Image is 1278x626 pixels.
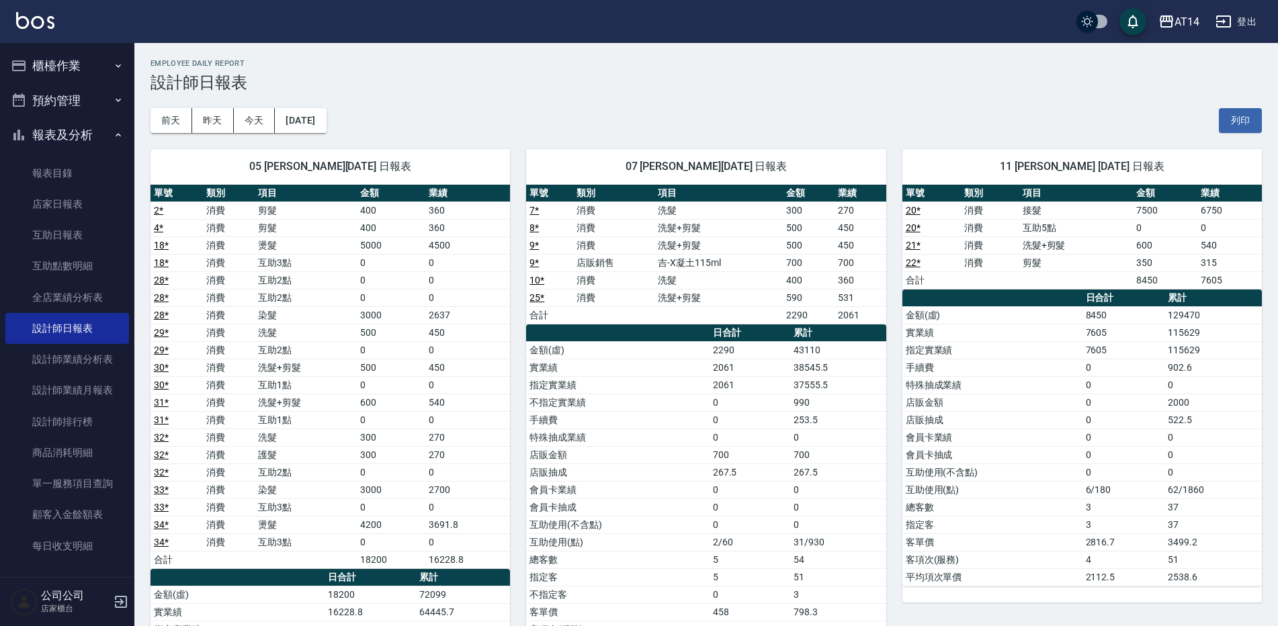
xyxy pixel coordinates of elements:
th: 業績 [835,185,886,202]
td: 540 [1197,236,1262,254]
td: 互助3點 [255,254,356,271]
button: 客戶管理 [5,567,129,602]
td: 115629 [1164,341,1262,359]
td: 0 [425,498,511,516]
td: 7605 [1082,324,1164,341]
td: 護髮 [255,446,356,463]
span: 05 [PERSON_NAME][DATE] 日報表 [167,160,494,173]
h5: 公司公司 [41,589,110,602]
td: 64445.7 [416,603,510,621]
td: 剪髮 [255,202,356,219]
td: 指定實業績 [526,376,709,394]
td: 450 [835,219,886,236]
td: 54 [790,551,886,568]
td: 7605 [1197,271,1262,289]
td: 18200 [325,586,416,603]
td: 300 [357,429,425,446]
span: 07 [PERSON_NAME][DATE] 日報表 [542,160,869,173]
td: 253.5 [790,411,886,429]
td: 消費 [203,219,255,236]
td: 458 [710,603,790,621]
td: 5000 [357,236,425,254]
td: 消費 [203,271,255,289]
td: 燙髮 [255,516,356,533]
td: 267.5 [790,463,886,481]
td: 7500 [1133,202,1197,219]
button: 預約管理 [5,83,129,118]
td: 6750 [1197,202,1262,219]
td: 129470 [1164,306,1262,324]
td: 互助使用(不含點) [902,463,1082,481]
a: 店家日報表 [5,189,129,220]
button: 櫃檯作業 [5,48,129,83]
td: 客單價 [902,533,1082,551]
td: 平均項次單價 [902,568,1082,586]
button: 報表及分析 [5,118,129,152]
td: 350 [1133,254,1197,271]
td: 300 [357,446,425,463]
td: 540 [425,394,511,411]
td: 消費 [203,411,255,429]
td: 合計 [526,306,573,324]
td: 2061 [710,376,790,394]
td: 37555.5 [790,376,886,394]
td: 0 [710,411,790,429]
td: 消費 [203,359,255,376]
td: 消費 [203,341,255,359]
td: 2290 [783,306,835,324]
a: 設計師業績月報表 [5,375,129,406]
td: 互助2點 [255,463,356,481]
td: 0 [425,463,511,481]
td: 450 [425,359,511,376]
td: 0 [1082,446,1164,463]
td: 洗髮+剪髮 [1019,236,1133,254]
td: 消費 [203,376,255,394]
td: 金額(虛) [151,586,325,603]
td: 洗髮+剪髮 [654,236,783,254]
td: 手續費 [526,411,709,429]
td: 522.5 [1164,411,1262,429]
td: 消費 [961,236,1019,254]
p: 店家櫃台 [41,602,110,615]
td: 500 [357,359,425,376]
td: 267.5 [710,463,790,481]
td: 總客數 [526,551,709,568]
th: 項目 [1019,185,1133,202]
td: 16228.8 [325,603,416,621]
td: 消費 [573,236,654,254]
td: 590 [783,289,835,306]
td: 消費 [573,289,654,306]
td: 互助使用(不含點) [526,516,709,533]
td: 消費 [203,254,255,271]
td: 互助5點 [1019,219,1133,236]
td: 5 [710,568,790,586]
td: 902.6 [1164,359,1262,376]
td: 互助使用(點) [902,481,1082,498]
td: 2000 [1164,394,1262,411]
td: 2538.6 [1164,568,1262,586]
th: 單號 [902,185,961,202]
td: 0 [357,271,425,289]
a: 設計師業績分析表 [5,344,129,375]
td: 450 [425,324,511,341]
a: 設計師日報表 [5,313,129,344]
td: 0 [425,271,511,289]
td: 不指定客 [526,586,709,603]
td: 700 [710,446,790,463]
td: 0 [1082,429,1164,446]
td: 特殊抽成業績 [902,376,1082,394]
button: [DATE] [275,108,326,133]
td: 金額(虛) [902,306,1082,324]
td: 互助3點 [255,498,356,516]
td: 互助3點 [255,533,356,551]
td: 38545.5 [790,359,886,376]
td: 洗髮 [654,271,783,289]
th: 金額 [357,185,425,202]
td: 互助2點 [255,271,356,289]
td: 360 [425,202,511,219]
td: 消費 [573,271,654,289]
td: 會員卡業績 [526,481,709,498]
td: 2112.5 [1082,568,1164,586]
td: 2816.7 [1082,533,1164,551]
a: 單一服務項目查詢 [5,468,129,499]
